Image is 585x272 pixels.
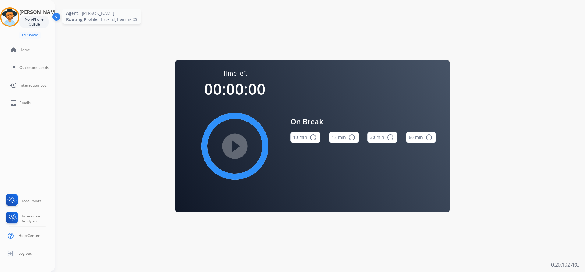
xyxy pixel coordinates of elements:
span: Time left [223,69,247,78]
span: 00:00:00 [204,79,266,99]
span: Help Center [19,233,40,238]
span: Interaction Analytics [22,214,55,224]
span: [PERSON_NAME] [82,10,114,16]
div: Non-Phone Queue [19,16,49,28]
span: Routing Profile: [66,16,99,23]
span: FocalPoints [22,199,41,203]
span: Extend_Training CS [101,16,137,23]
a: FocalPoints [5,194,41,208]
button: 15 min [329,132,359,143]
button: Edit Avatar [19,32,41,39]
span: Outbound Leads [19,65,49,70]
mat-icon: radio_button_unchecked [425,134,433,141]
img: avatar [1,9,18,26]
button: 30 min [367,132,397,143]
button: 60 min [406,132,436,143]
span: On Break [290,116,436,127]
span: Home [19,48,30,52]
span: Interaction Log [19,83,47,88]
mat-icon: history [10,82,17,89]
button: 10 min [290,132,320,143]
a: Interaction Analytics [5,212,55,226]
mat-icon: radio_button_unchecked [348,134,356,141]
mat-icon: home [10,46,17,54]
mat-icon: radio_button_unchecked [387,134,394,141]
mat-icon: radio_button_unchecked [310,134,317,141]
h3: [PERSON_NAME] [19,9,59,16]
span: Emails [19,101,31,105]
mat-icon: inbox [10,99,17,107]
mat-icon: list_alt [10,64,17,71]
span: Log out [18,251,32,256]
span: Agent: [66,10,80,16]
p: 0.20.1027RC [551,261,579,268]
